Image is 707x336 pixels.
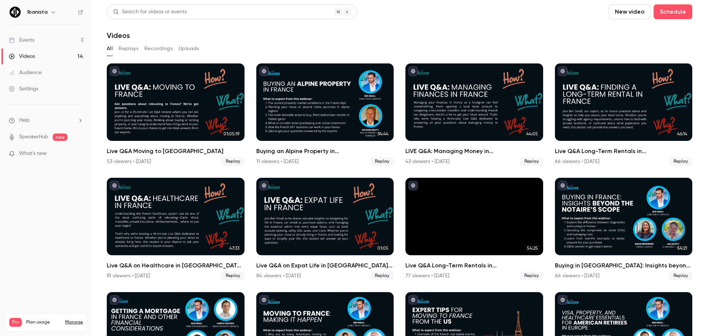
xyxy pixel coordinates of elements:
[555,63,693,166] a: 46:14Live Q&A Long-Term Rentals in [GEOGRAPHIC_DATA]66 viewers • [DATE]Replay
[558,181,567,190] button: published
[144,43,173,55] button: Recordings
[107,4,692,332] section: Videos
[256,63,394,166] li: Buying an Alpine Property in France: Expert Insights for Homeowners & Investors
[107,147,245,156] h2: Live Q&A Moving to [GEOGRAPHIC_DATA]
[107,272,150,280] div: 81 viewers • [DATE]
[405,63,543,166] li: LIVE Q&A: Managing Money in France – Banking, International Transfers & Taxes
[53,134,67,141] span: new
[107,43,113,55] button: All
[370,157,394,166] span: Replay
[256,272,301,280] div: 84 viewers • [DATE]
[9,37,34,44] div: Events
[9,6,21,18] img: Ibanista
[555,178,693,280] a: 54:21Buying in [GEOGRAPHIC_DATA]: Insights beyond the notaire’s scope66 viewers • [DATE]Replay
[256,147,394,156] h2: Buying an Alpine Property in [GEOGRAPHIC_DATA]: Expert Insights for Homeowners & Investors
[256,158,299,165] div: 11 viewers • [DATE]
[227,244,242,252] span: 47:33
[221,271,245,280] span: Replay
[405,158,450,165] div: 43 viewers • [DATE]
[408,66,418,76] button: published
[107,63,245,166] a: 01:05:19Live Q&A Moving to [GEOGRAPHIC_DATA]53 viewers • [DATE]Replay
[370,271,394,280] span: Replay
[408,181,418,190] button: published
[107,158,151,165] div: 53 viewers • [DATE]
[19,117,30,124] span: Help
[675,130,689,138] span: 46:14
[113,8,187,16] div: Search for videos or events
[669,271,692,280] span: Replay
[107,261,245,270] h2: Live Q&A on Healthcare in [GEOGRAPHIC_DATA] ft Fabien from Fab French Insurance
[405,63,543,166] a: 44:05LIVE Q&A: Managing Money in [GEOGRAPHIC_DATA] – Banking, International Transfers & Taxes43 v...
[27,8,48,16] h6: Ibanista
[259,295,269,305] button: published
[558,66,567,76] button: published
[65,319,83,325] a: Manage
[107,178,245,280] a: 47:33Live Q&A on Healthcare in [GEOGRAPHIC_DATA] ft Fabien from Fab French Insurance81 viewers • ...
[555,261,693,270] h2: Buying in [GEOGRAPHIC_DATA]: Insights beyond the notaire’s scope
[107,31,130,40] h1: Videos
[256,178,394,280] li: Live Q&A on Expat Life in France: Practical Tips on Costs, Cars & Admin
[9,53,35,60] div: Videos
[555,178,693,280] li: Buying in France: Insights beyond the notaire’s scope
[558,295,567,305] button: published
[555,147,693,156] h2: Live Q&A Long-Term Rentals in [GEOGRAPHIC_DATA]
[107,178,245,280] li: Live Q&A on Healthcare in France ft Fabien from Fab French Insurance
[9,117,83,124] li: help-dropdown-opener
[259,181,269,190] button: published
[520,157,543,166] span: Replay
[110,295,119,305] button: published
[675,244,689,252] span: 54:21
[375,244,391,252] span: 01:05
[405,272,449,280] div: 77 viewers • [DATE]
[520,271,543,280] span: Replay
[555,272,599,280] div: 66 viewers • [DATE]
[609,4,651,19] button: New video
[524,130,540,138] span: 44:05
[110,181,119,190] button: published
[9,318,22,327] span: Pro
[405,178,543,280] a: 54:25Live Q&A Long-Term Rentals in [GEOGRAPHIC_DATA]77 viewers • [DATE]Replay
[74,150,83,157] iframe: Noticeable Trigger
[19,150,47,157] span: What's new
[259,66,269,76] button: published
[408,295,418,305] button: published
[525,244,540,252] span: 54:25
[669,157,692,166] span: Replay
[405,261,543,270] h2: Live Q&A Long-Term Rentals in [GEOGRAPHIC_DATA]
[375,130,391,138] span: 34:44
[9,69,42,76] div: Audience
[107,63,245,166] li: Live Q&A Moving to France
[405,147,543,156] h2: LIVE Q&A: Managing Money in [GEOGRAPHIC_DATA] – Banking, International Transfers & Taxes
[405,178,543,280] li: Live Q&A Long-Term Rentals in France
[555,158,599,165] div: 66 viewers • [DATE]
[256,63,394,166] a: 34:44Buying an Alpine Property in [GEOGRAPHIC_DATA]: Expert Insights for Homeowners & Investors11...
[9,85,38,93] div: Settings
[221,157,245,166] span: Replay
[179,43,199,55] button: Uploads
[256,178,394,280] a: 01:05Live Q&A on Expat Life in [GEOGRAPHIC_DATA]: Practical Tips on Costs, Cars & Admin84 viewers...
[555,63,693,166] li: Live Q&A Long-Term Rentals in France
[26,319,61,325] span: Plan usage
[256,261,394,270] h2: Live Q&A on Expat Life in [GEOGRAPHIC_DATA]: Practical Tips on Costs, Cars & Admin
[221,130,242,138] span: 01:05:19
[654,4,692,19] button: Schedule
[19,133,48,141] a: SpeakerHub
[110,66,119,76] button: published
[119,43,138,55] button: Replays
